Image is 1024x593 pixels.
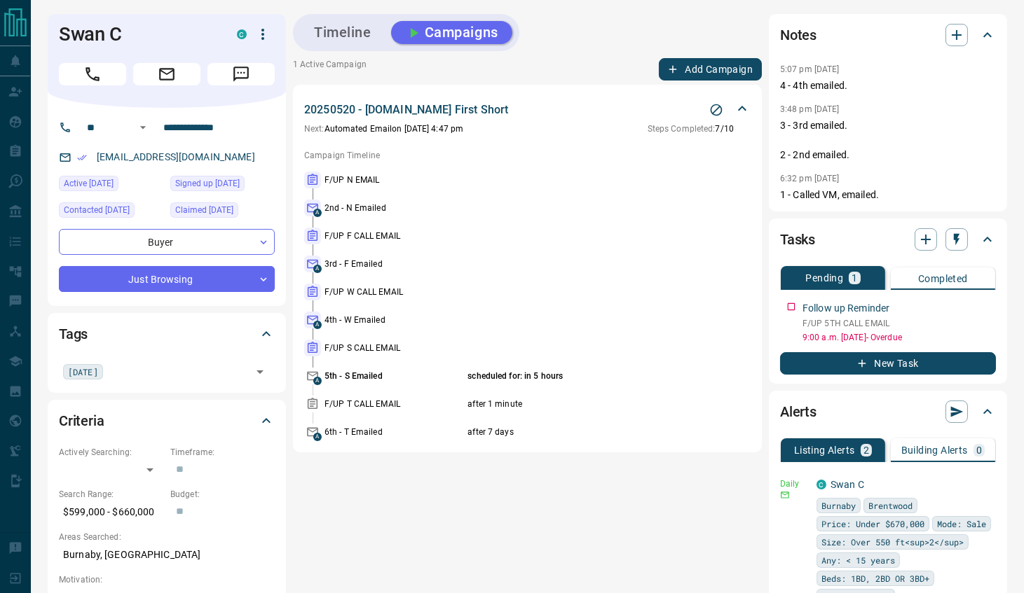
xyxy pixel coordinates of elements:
[59,488,163,501] p: Search Range:
[325,370,464,382] p: 5th - S Emailed
[293,58,367,81] p: 1 Active Campaign
[59,229,275,255] div: Buyer
[133,63,200,85] span: Email
[59,543,275,566] p: Burnaby, [GEOGRAPHIC_DATA]
[59,446,163,459] p: Actively Searching:
[170,202,275,222] div: Wed Sep 03 2025
[780,118,996,162] p: 3 - 3rd emailed. 2 - 2nd emailed.
[170,446,275,459] p: Timeframe:
[467,398,700,410] p: after 1 minute
[313,377,322,385] span: A
[868,498,913,512] span: Brentwood
[325,230,464,242] p: F/UP F CALL EMAIL
[325,426,464,438] p: 6th - T Emailed
[170,488,275,501] p: Budget:
[59,573,275,586] p: Motivation:
[59,404,275,438] div: Criteria
[467,426,700,438] p: after 7 days
[648,124,716,134] span: Steps Completed:
[313,433,322,441] span: A
[59,323,88,345] h2: Tags
[250,362,270,382] button: Open
[304,124,325,134] span: Next:
[304,123,463,135] p: Automated Email on [DATE] 4:47 pm
[803,331,996,344] p: 9:00 a.m. [DATE] - Overdue
[821,571,929,585] span: Beds: 1BD, 2BD OR 3BD+
[313,209,322,217] span: A
[659,58,762,81] button: Add Campaign
[780,104,840,114] p: 3:48 pm [DATE]
[68,365,98,379] span: [DATE]
[237,29,247,39] div: condos.ca
[780,78,996,93] p: 4 - 4th emailed.
[59,531,275,543] p: Areas Searched:
[59,176,163,195] div: Thu Sep 04 2025
[325,398,464,410] p: F/UP T CALL EMAIL
[780,400,817,423] h2: Alerts
[304,99,751,138] div: 20250520 - [DOMAIN_NAME] First ShortStop CampaignNext:Automated Emailon [DATE] 4:47 pmSteps Compl...
[805,273,843,283] p: Pending
[170,176,275,195] div: Wed Sep 03 2025
[313,265,322,273] span: A
[780,228,815,251] h2: Tasks
[59,202,163,222] div: Wed Sep 03 2025
[780,395,996,428] div: Alerts
[175,176,240,190] span: Signed up [DATE]
[135,119,151,136] button: Open
[59,266,275,292] div: Just Browsing
[821,535,964,549] span: Size: Over 550 ft<sup>2</sup>
[59,23,216,46] h1: Swan C
[803,317,996,330] p: F/UP 5TH CALL EMAIL
[391,21,512,44] button: Campaigns
[467,370,700,382] p: scheduled for: in 5 hours
[648,123,734,135] p: 7 / 10
[325,202,464,214] p: 2nd - N Emailed
[937,517,986,531] span: Mode: Sale
[821,553,895,567] span: Any: < 15 years
[780,174,840,183] p: 6:32 pm [DATE]
[780,64,840,74] p: 5:07 pm [DATE]
[304,149,751,162] p: Campaign Timeline
[325,286,464,298] p: F/UP W CALL EMAIL
[59,501,163,524] p: $599,000 - $660,000
[780,490,790,500] svg: Email
[325,342,464,354] p: F/UP S CALL EMAIL
[64,176,114,190] span: Active [DATE]
[780,223,996,256] div: Tasks
[863,445,869,455] p: 2
[780,477,808,490] p: Daily
[300,21,385,44] button: Timeline
[325,258,464,270] p: 3rd - F Emailed
[207,63,275,85] span: Message
[901,445,968,455] p: Building Alerts
[706,99,727,120] button: Stop Campaign
[831,479,864,490] a: Swan C
[59,63,126,85] span: Call
[325,314,464,326] p: 4th - W Emailed
[313,321,322,329] span: A
[77,153,87,162] svg: Email Verified
[325,174,464,186] p: F/UP N EMAIL
[976,445,982,455] p: 0
[780,352,996,375] button: New Task
[97,151,255,162] a: [EMAIL_ADDRESS][DOMAIN_NAME]
[918,274,968,284] p: Completed
[821,498,856,512] span: Burnaby
[64,203,130,217] span: Contacted [DATE]
[852,273,857,283] p: 1
[803,301,889,316] p: Follow up Reminder
[821,517,924,531] span: Price: Under $670,000
[817,480,826,489] div: condos.ca
[780,24,817,46] h2: Notes
[304,102,508,118] p: 20250520 - [DOMAIN_NAME] First Short
[59,410,104,432] h2: Criteria
[780,188,996,202] p: 1 - Called VM, emailed.
[794,445,855,455] p: Listing Alerts
[780,18,996,52] div: Notes
[59,317,275,351] div: Tags
[175,203,233,217] span: Claimed [DATE]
